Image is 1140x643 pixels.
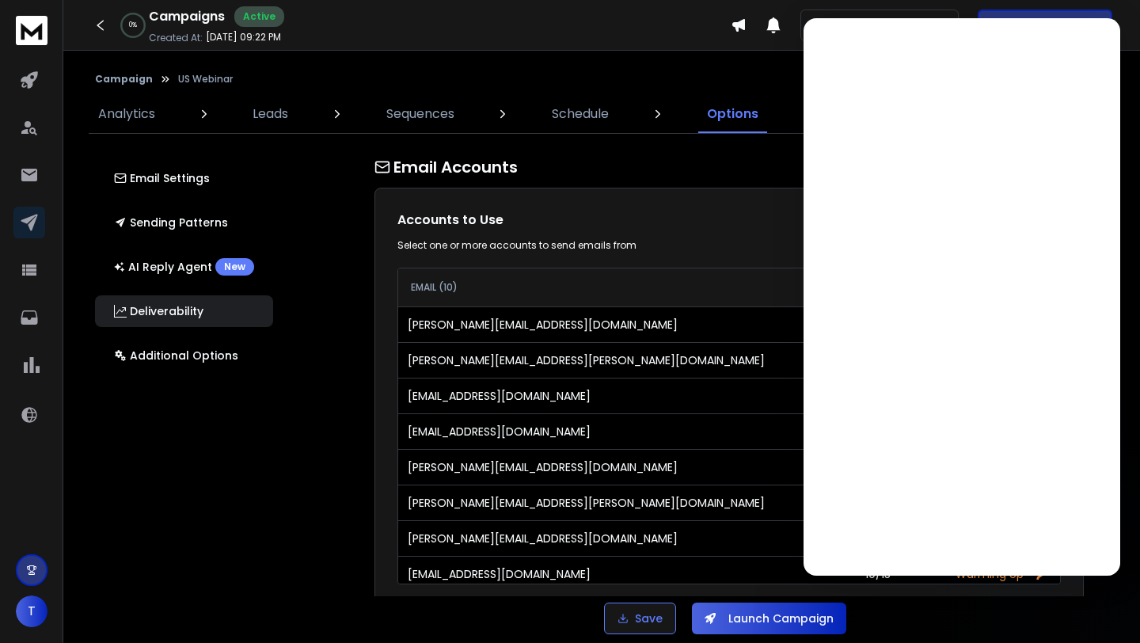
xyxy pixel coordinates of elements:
p: Sending Patterns [114,215,228,230]
p: [PERSON_NAME][EMAIL_ADDRESS][PERSON_NAME][DOMAIN_NAME] [408,495,765,511]
h1: Email Accounts [374,156,1084,178]
div: Active [234,6,284,27]
a: Analytics [89,95,165,133]
a: Sequences [377,95,464,133]
h1: Accounts to Use [397,211,713,230]
p: [EMAIL_ADDRESS][DOMAIN_NAME] [408,388,591,404]
a: Options [697,95,768,133]
p: Created At: [149,32,203,44]
p: [PERSON_NAME][EMAIL_ADDRESS][DOMAIN_NAME] [408,531,678,546]
button: Sending Patterns [95,207,273,238]
h1: Campaigns [149,7,225,26]
button: Save [604,603,676,634]
p: US Webinar [178,73,233,86]
p: Analytics [98,105,155,124]
p: Leads [253,105,288,124]
p: Deliverability [114,303,203,319]
p: Options [707,105,758,124]
p: [DATE] 09:22 PM [206,31,281,44]
p: 0 % [129,21,137,30]
div: Select one or more accounts to send emails from [397,239,713,252]
button: Get Free Credits [978,10,1112,41]
th: EMAIL (10) [398,268,817,306]
button: T [16,595,47,627]
p: Additional Options [114,348,238,363]
p: [PERSON_NAME][EMAIL_ADDRESS][DOMAIN_NAME] [408,459,678,475]
p: Get Free Credits [1011,17,1101,33]
p: [PERSON_NAME][EMAIL_ADDRESS][PERSON_NAME][DOMAIN_NAME] [408,352,765,368]
a: Leads [243,95,298,133]
button: Email Settings [95,162,273,194]
iframe: Intercom live chat [1082,588,1120,626]
p: Sequences [386,105,454,124]
p: [EMAIL_ADDRESS][DOMAIN_NAME] [408,424,591,439]
p: My Workspace [811,17,902,33]
button: Launch Campaign [692,603,846,634]
a: Schedule [542,95,618,133]
p: [PERSON_NAME][EMAIL_ADDRESS][DOMAIN_NAME] [408,317,678,333]
p: [EMAIL_ADDRESS][DOMAIN_NAME] [408,566,591,582]
iframe: Intercom live chat [804,18,1120,576]
button: Additional Options [95,340,273,371]
div: New [215,258,254,276]
button: AI Reply AgentNew [95,251,273,283]
p: Schedule [552,105,609,124]
button: Campaign [95,73,153,86]
p: AI Reply Agent [114,258,254,276]
p: Email Settings [114,170,210,186]
img: logo [16,16,47,45]
button: Deliverability [95,295,273,327]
